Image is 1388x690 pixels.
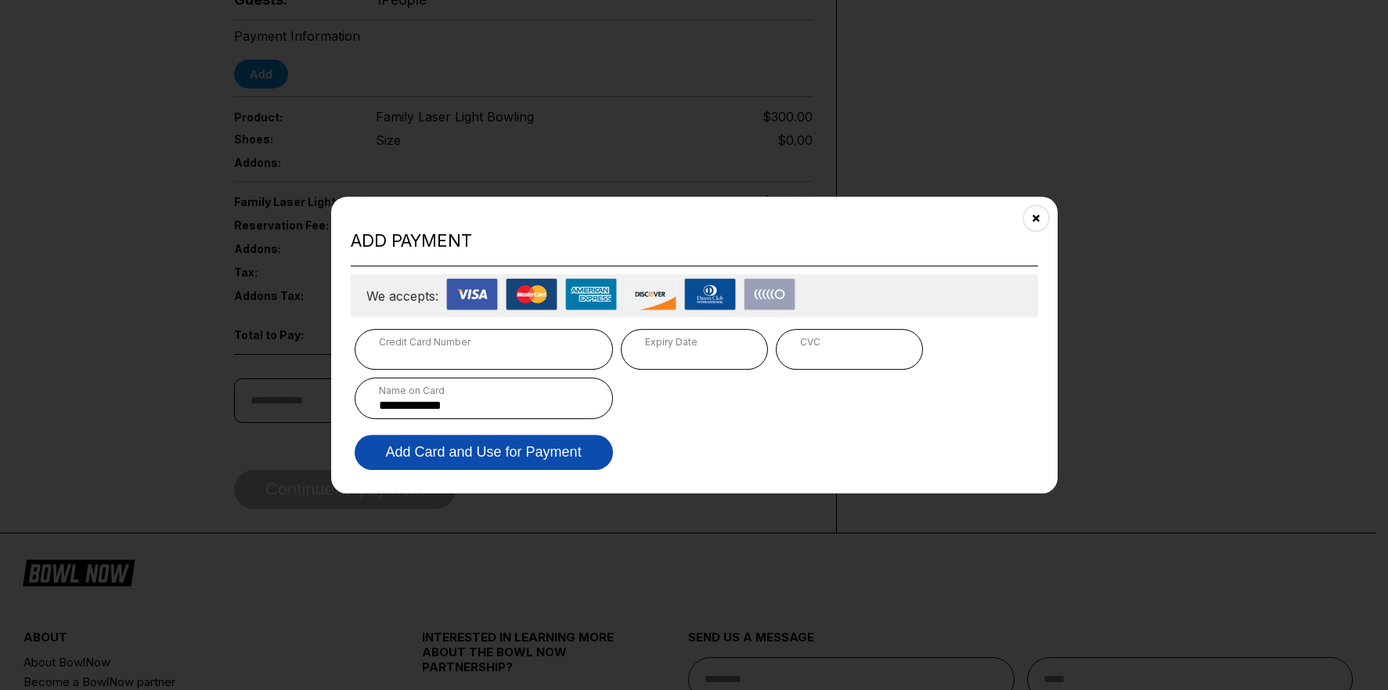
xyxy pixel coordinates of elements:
[366,288,438,304] span: We accepts:
[446,278,498,310] img: card
[355,435,613,470] button: Add Card and Use for Payment
[744,278,795,310] img: card
[645,348,744,363] iframe: Secure expiration date input frame
[1016,198,1055,237] button: Close
[645,336,744,348] div: Expiry Date
[506,278,557,310] img: card
[379,336,589,348] div: Credit Card Number
[800,348,899,363] iframe: Secure CVC input frame
[625,278,676,310] img: card
[379,385,589,396] div: Name on Card
[800,336,899,348] div: CVC
[351,230,1038,251] h2: Add payment
[379,348,589,363] iframe: Secure card number input frame
[565,278,617,310] img: card
[684,278,736,310] img: card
